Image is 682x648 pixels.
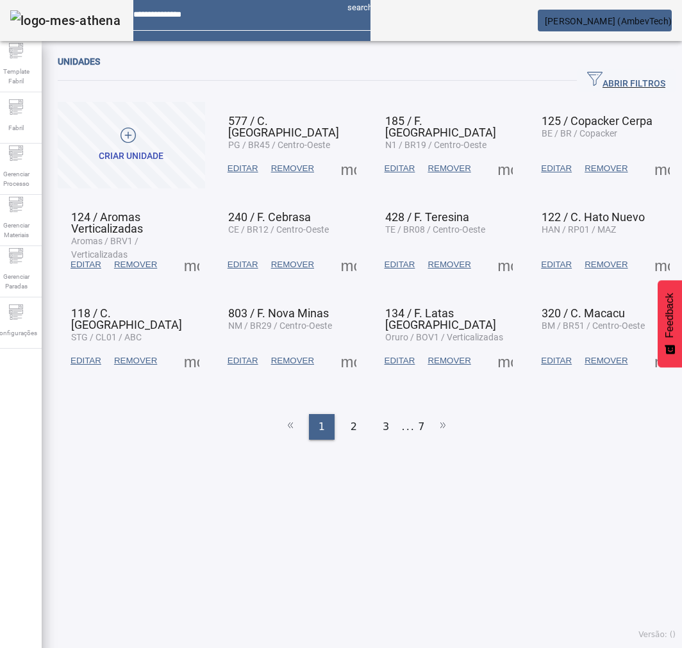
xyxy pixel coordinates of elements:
[58,56,100,67] span: Unidades
[108,253,163,276] button: REMOVER
[638,630,676,639] span: Versão: ()
[421,157,477,180] button: REMOVER
[385,306,496,331] span: 134 / F. Latas [GEOGRAPHIC_DATA]
[658,280,682,367] button: Feedback - Mostrar pesquisa
[271,162,314,175] span: REMOVER
[265,157,320,180] button: REMOVER
[71,258,101,271] span: EDITAR
[541,162,572,175] span: EDITAR
[71,210,143,235] span: 124 / Aromas Verticalizadas
[228,354,258,367] span: EDITAR
[378,349,422,372] button: EDITAR
[664,293,676,338] span: Feedback
[180,349,203,372] button: Mais
[535,157,578,180] button: EDITAR
[265,349,320,372] button: REMOVER
[542,320,645,331] span: BM / BR51 / Centro-Oeste
[228,258,258,271] span: EDITAR
[585,162,628,175] span: REMOVER
[228,224,329,235] span: CE / BR12 / Centro-Oeste
[578,349,634,372] button: REMOVER
[542,128,617,138] span: BE / BR / Copacker
[378,157,422,180] button: EDITAR
[545,16,672,26] span: [PERSON_NAME] (AmbevTech)
[542,306,625,320] span: 320 / C. Macacu
[71,306,182,331] span: 118 / C. [GEOGRAPHIC_DATA]
[64,253,108,276] button: EDITAR
[180,253,203,276] button: Mais
[385,224,485,235] span: TE / BR08 / Centro-Oeste
[578,157,634,180] button: REMOVER
[58,102,205,188] button: Criar unidade
[578,253,634,276] button: REMOVER
[228,306,329,320] span: 803 / F. Nova Minas
[271,354,314,367] span: REMOVER
[428,258,470,271] span: REMOVER
[385,162,415,175] span: EDITAR
[10,10,121,31] img: logo-mes-athena
[383,419,389,435] span: 3
[221,157,265,180] button: EDITAR
[114,354,157,367] span: REMOVER
[542,210,645,224] span: 122 / C. Hato Nuevo
[271,258,314,271] span: REMOVER
[651,253,674,276] button: Mais
[385,258,415,271] span: EDITAR
[4,119,28,137] span: Fabril
[421,349,477,372] button: REMOVER
[114,258,157,271] span: REMOVER
[337,253,360,276] button: Mais
[651,349,674,372] button: Mais
[221,253,265,276] button: EDITAR
[428,162,470,175] span: REMOVER
[228,114,339,139] span: 577 / C. [GEOGRAPHIC_DATA]
[428,354,470,367] span: REMOVER
[535,349,578,372] button: EDITAR
[385,354,415,367] span: EDITAR
[337,157,360,180] button: Mais
[228,210,311,224] span: 240 / F. Cebrasa
[402,414,415,440] li: ...
[542,224,616,235] span: HAN / RP01 / MAZ
[378,253,422,276] button: EDITAR
[535,253,578,276] button: EDITAR
[541,258,572,271] span: EDITAR
[64,349,108,372] button: EDITAR
[541,354,572,367] span: EDITAR
[385,210,469,224] span: 428 / F. Teresina
[351,419,357,435] span: 2
[99,150,163,163] div: Criar unidade
[71,354,101,367] span: EDITAR
[385,114,496,139] span: 185 / F. [GEOGRAPHIC_DATA]
[651,157,674,180] button: Mais
[587,71,665,90] span: ABRIR FILTROS
[542,114,653,128] span: 125 / Copacker Cerpa
[108,349,163,372] button: REMOVER
[577,69,676,92] button: ABRIR FILTROS
[494,157,517,180] button: Mais
[585,258,628,271] span: REMOVER
[228,162,258,175] span: EDITAR
[228,320,332,331] span: NM / BR29 / Centro-Oeste
[494,349,517,372] button: Mais
[265,253,320,276] button: REMOVER
[585,354,628,367] span: REMOVER
[421,253,477,276] button: REMOVER
[221,349,265,372] button: EDITAR
[494,253,517,276] button: Mais
[418,414,424,440] li: 7
[337,349,360,372] button: Mais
